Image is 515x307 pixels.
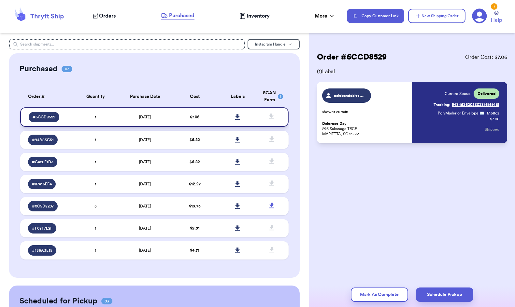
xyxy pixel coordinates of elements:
[95,115,96,119] span: 1
[190,226,200,230] span: $ 9.31
[9,39,245,49] input: Search shipments...
[139,160,151,164] span: [DATE]
[139,138,151,142] span: [DATE]
[139,204,151,208] span: [DATE]
[32,137,54,142] span: # 94A83C51
[189,182,201,186] span: $ 12.27
[93,12,116,20] a: Orders
[95,160,96,164] span: 1
[334,93,365,98] span: calebanddales.daily
[408,9,465,23] button: New Shipping Order
[139,248,151,252] span: [DATE]
[248,39,300,49] button: Instagram Handle
[139,226,151,230] span: [DATE]
[99,12,116,20] span: Orders
[491,3,497,10] div: 1
[189,204,201,208] span: $ 13.75
[322,121,347,126] span: Dalerose Day
[190,138,200,142] span: $ 6.82
[95,138,96,142] span: 1
[347,9,404,23] button: Copy Customer Link
[491,16,502,24] span: Help
[95,248,96,252] span: 1
[485,122,499,137] button: Shipped
[20,64,58,74] h2: Purchased
[95,226,96,230] span: 1
[322,121,408,137] p: 296 Sakanaga TRCE MARIETTA, SC 29661
[317,68,507,75] span: ( 1 ) Label
[465,53,507,61] span: Order Cost: $ 7.06
[263,90,281,103] div: SCAN Form
[101,298,112,304] span: 03
[239,12,270,20] a: Inventory
[32,226,52,231] span: # F08F7E2F
[161,12,194,20] a: Purchased
[322,109,408,114] p: shower curtain
[190,248,199,252] span: $ 4.71
[32,248,52,253] span: # 136A3E15
[74,86,117,107] th: Quantity
[445,91,471,96] span: Current Status:
[33,114,55,120] span: # 6CCD8529
[315,12,335,20] div: More
[20,296,97,306] h2: Scheduled for Pickup
[32,181,52,187] span: # 87416EF4
[117,86,173,107] th: Purchase Date
[438,111,484,115] span: PolyMailer or Envelope ✉️
[190,115,199,119] span: $ 7.06
[490,116,499,122] p: $ 7.06
[255,42,286,46] span: Instagram Handle
[169,12,194,20] span: Purchased
[216,86,259,107] th: Labels
[20,86,74,107] th: Order #
[317,52,387,62] h2: Order # 6CCD8529
[173,86,216,107] th: Cost
[416,287,473,302] button: Schedule Pickup
[351,287,408,302] button: Mark As Complete
[62,66,72,72] span: 07
[434,100,499,110] a: Tracking:9434636208303316161418
[472,8,487,23] a: 1
[434,102,451,107] span: Tracking:
[95,182,96,186] span: 1
[491,11,502,24] a: Help
[484,111,485,116] span: :
[487,111,499,116] span: 17.68 oz
[32,204,54,209] span: # 0C5D8207
[139,115,151,119] span: [DATE]
[247,12,270,20] span: Inventory
[139,182,151,186] span: [DATE]
[32,159,53,165] span: # C426F1D3
[478,91,495,96] span: Delivered
[190,160,200,164] span: $ 6.82
[94,204,97,208] span: 3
